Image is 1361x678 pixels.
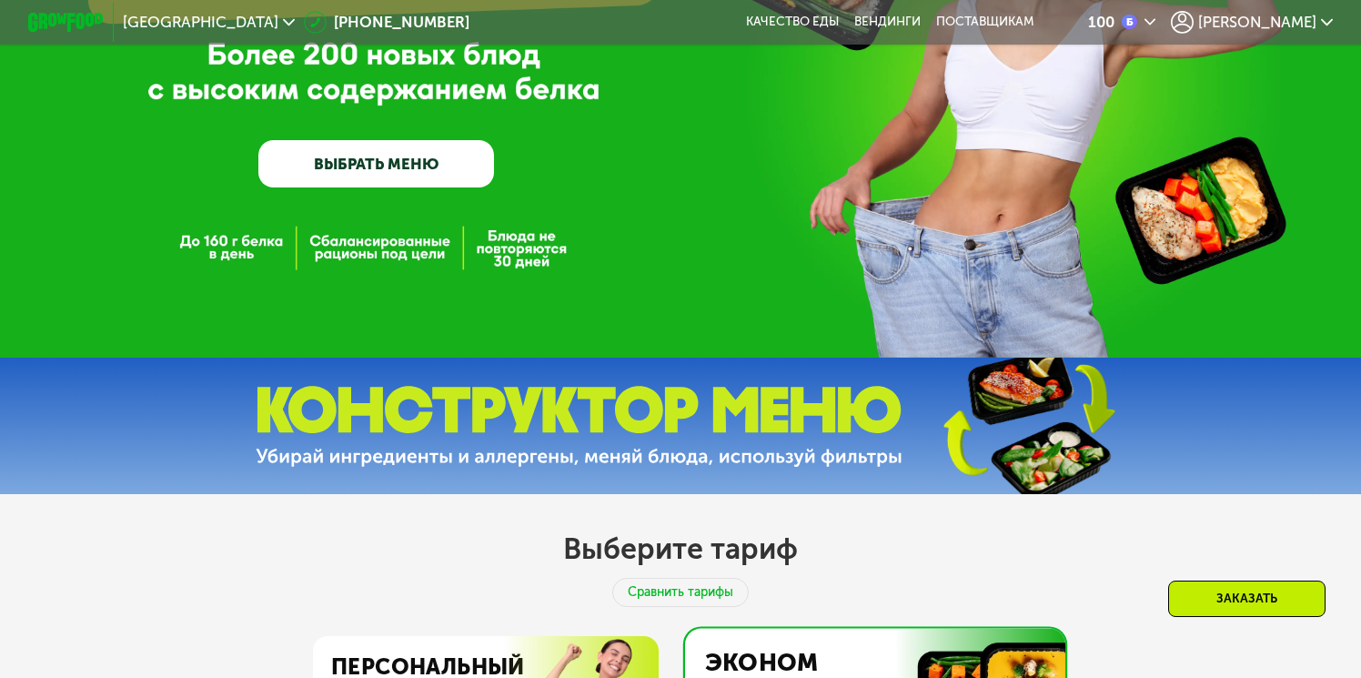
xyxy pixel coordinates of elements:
[563,531,798,567] h2: Выберите тариф
[304,11,469,34] a: [PHONE_NUMBER]
[746,15,839,30] a: Качество еды
[1168,581,1326,617] div: Заказать
[258,140,494,187] a: ВЫБРАТЬ МЕНЮ
[123,15,278,30] span: [GEOGRAPHIC_DATA]
[1198,15,1316,30] span: [PERSON_NAME]
[1088,15,1114,30] div: 100
[854,15,921,30] a: Вендинги
[936,15,1033,30] div: поставщикам
[612,578,749,607] div: Сравнить тарифы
